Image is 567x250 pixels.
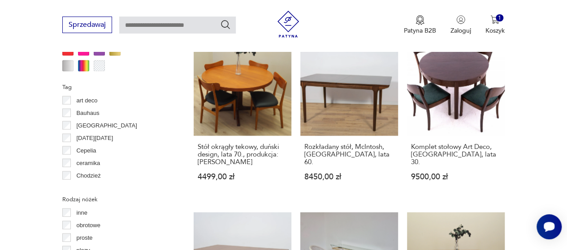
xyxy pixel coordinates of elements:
p: Koszyk [485,26,505,35]
a: Sprzedawaj [62,22,112,29]
p: Tag [62,82,172,92]
a: Stół okrągły tekowy, duński design, lata 70., produkcja: DaniaStół okrągły tekowy, duński design,... [194,38,291,198]
p: 4499,00 zł [198,173,287,181]
button: Patyna B2B [404,15,436,35]
img: Ikona koszyka [490,15,499,24]
img: Ikona medalu [416,15,424,25]
p: Zaloguj [450,26,471,35]
h3: Stół okrągły tekowy, duński design, lata 70., produkcja: [PERSON_NAME] [198,143,287,166]
p: Ćmielów [76,183,99,193]
button: Zaloguj [450,15,471,35]
p: Rodzaj nóżek [62,195,172,204]
p: 8450,00 zł [304,173,394,181]
h3: Rozkładany stół, McIntosh, [GEOGRAPHIC_DATA], lata 60. [304,143,394,166]
div: 1 [496,14,503,22]
iframe: Smartsupp widget button [537,214,562,239]
p: Bauhaus [76,108,99,118]
p: [GEOGRAPHIC_DATA] [76,121,137,131]
p: art deco [76,96,97,106]
img: Ikonka użytkownika [456,15,465,24]
p: [DATE][DATE] [76,133,113,143]
a: Ikona medaluPatyna B2B [404,15,436,35]
a: Komplet stołowy Art Deco, Polska, lata 30.Komplet stołowy Art Deco, [GEOGRAPHIC_DATA], lata 30.95... [407,38,505,198]
h3: Komplet stołowy Art Deco, [GEOGRAPHIC_DATA], lata 30. [411,143,501,166]
p: Chodzież [76,171,100,181]
p: proste [76,233,92,243]
button: Szukaj [220,19,231,30]
img: Patyna - sklep z meblami i dekoracjami vintage [275,11,302,38]
button: Sprzedawaj [62,17,112,33]
p: Patyna B2B [404,26,436,35]
p: ceramika [76,158,100,168]
p: 9500,00 zł [411,173,501,181]
button: 1Koszyk [485,15,505,35]
p: Cepelia [76,146,96,156]
p: inne [76,208,87,218]
a: Rozkładany stół, McIntosh, Wielka Brytania, lata 60.Rozkładany stół, McIntosh, [GEOGRAPHIC_DATA],... [300,38,398,198]
p: obrotowe [76,220,100,230]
